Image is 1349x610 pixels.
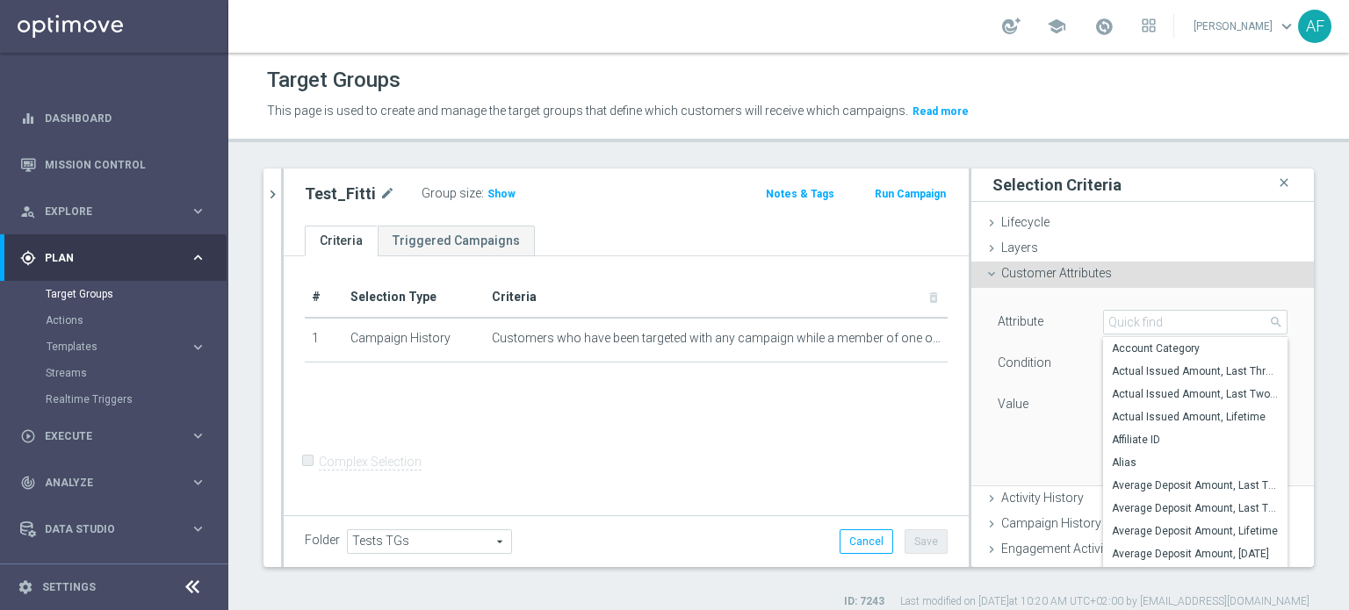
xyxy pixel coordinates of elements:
div: Mission Control [20,141,206,188]
a: Streams [46,366,183,380]
a: Target Groups [46,287,183,301]
span: Account Category [1112,341,1279,355]
i: person_search [20,204,36,219]
i: chevron_right [264,186,281,203]
label: Complex Selection [319,454,422,470]
div: Realtime Triggers [46,386,227,413]
a: Mission Control [45,141,206,188]
span: Plan [45,253,190,263]
i: gps_fixed [20,250,36,266]
i: keyboard_arrow_right [190,427,206,444]
span: keyboard_arrow_down [1277,17,1296,36]
div: Streams [46,360,227,386]
button: track_changes Analyze keyboard_arrow_right [19,476,207,490]
div: Plan [20,250,190,266]
a: [PERSON_NAME]keyboard_arrow_down [1192,13,1298,39]
span: Average Deposit Amount, Lifetime [1112,524,1279,538]
h3: Selection Criteria [992,175,1122,195]
th: # [305,277,343,318]
div: Templates [46,334,227,360]
span: Customers who have been targeted with any campaign while a member of one or more of the 6 specifi... [492,331,941,346]
label: Last modified on [DATE] at 10:20 AM UTC+02:00 by [EMAIL_ADDRESS][DOMAIN_NAME] [900,594,1309,609]
a: Optibot [45,552,184,599]
div: AF [1298,10,1331,43]
span: Templates [47,341,172,352]
span: Affiliate ID [1112,433,1279,447]
i: keyboard_arrow_right [190,474,206,491]
button: Templates keyboard_arrow_right [46,340,207,354]
span: Layers [1001,240,1038,255]
i: keyboard_arrow_right [190,520,206,537]
a: Dashboard [45,95,206,141]
button: Save [905,529,948,554]
a: Settings [42,582,96,592]
span: Engagement Activity [1001,542,1113,556]
button: Notes & Tags [764,184,836,204]
span: Activity History [1001,491,1084,505]
button: Mission Control [19,158,207,172]
span: Criteria [492,290,537,304]
span: Actual Issued Amount, Lifetime [1112,410,1279,424]
span: Lifecycle [1001,215,1050,229]
span: Show [487,188,516,200]
span: school [1047,17,1066,36]
span: Execute [45,431,190,441]
div: Data Studio [20,521,190,537]
span: Average Deposit Amount, Last Two Weeks [1112,501,1279,515]
button: Read more [911,102,970,121]
i: keyboard_arrow_right [190,249,206,266]
i: mode_edit [379,183,395,205]
div: Explore [20,204,190,219]
button: gps_fixed Plan keyboard_arrow_right [19,251,207,265]
a: Actions [46,313,183,327]
button: chevron_right [263,169,281,220]
i: play_circle_outline [20,428,36,444]
div: Execute [20,428,190,444]
a: Triggered Campaigns [378,226,535,256]
button: play_circle_outline Execute keyboard_arrow_right [19,429,207,443]
i: close [1275,171,1293,195]
i: keyboard_arrow_right [190,203,206,219]
i: equalizer [20,111,36,126]
label: : [481,186,484,201]
span: Data Studio [45,524,190,535]
span: Alias [1112,456,1279,470]
td: 1 [305,318,343,362]
div: Dashboard [20,95,206,141]
button: person_search Explore keyboard_arrow_right [19,205,207,219]
span: Campaign History [1001,516,1101,530]
lable: Condition [998,355,1051,370]
button: Cancel [840,529,893,554]
h1: Target Groups [267,68,400,93]
input: Quick find [1103,310,1288,334]
a: Realtime Triggers [46,392,183,406]
button: Data Studio keyboard_arrow_right [19,522,207,536]
span: Product History [1001,567,1089,581]
a: Criteria [305,226,378,256]
span: Average Deposit Amount, Last Three Months [1112,478,1279,492]
div: Optibot [20,552,206,599]
label: ID: 7243 [844,594,884,609]
span: Analyze [45,477,190,488]
label: Group size [422,186,481,201]
td: Campaign History [343,318,485,362]
span: Customer Attributes [1001,266,1112,280]
div: Templates [47,341,190,352]
div: Target Groups [46,281,227,307]
div: Actions [46,307,227,334]
span: Actual Issued Amount, Last Three Months [1112,364,1279,378]
span: Actual Issued Amount, Last Two Weeks [1112,387,1279,401]
span: Average Deposit Amount, [DATE] [1112,547,1279,561]
h2: Test_Fitti [305,183,376,205]
i: settings [18,579,33,595]
span: Explore [45,206,190,217]
button: equalizer Dashboard [19,111,207,126]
